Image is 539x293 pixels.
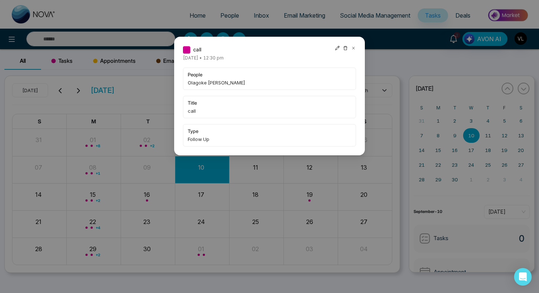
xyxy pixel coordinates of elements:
[188,71,351,78] span: people
[183,55,224,61] span: [DATE] • 12:30 pm
[188,99,351,106] span: title
[188,107,351,115] span: call
[514,268,532,286] div: Open Intercom Messenger
[193,46,201,54] span: call
[188,127,351,135] span: type
[188,135,351,143] span: Follow Up
[188,79,351,86] span: Olagoke [PERSON_NAME]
